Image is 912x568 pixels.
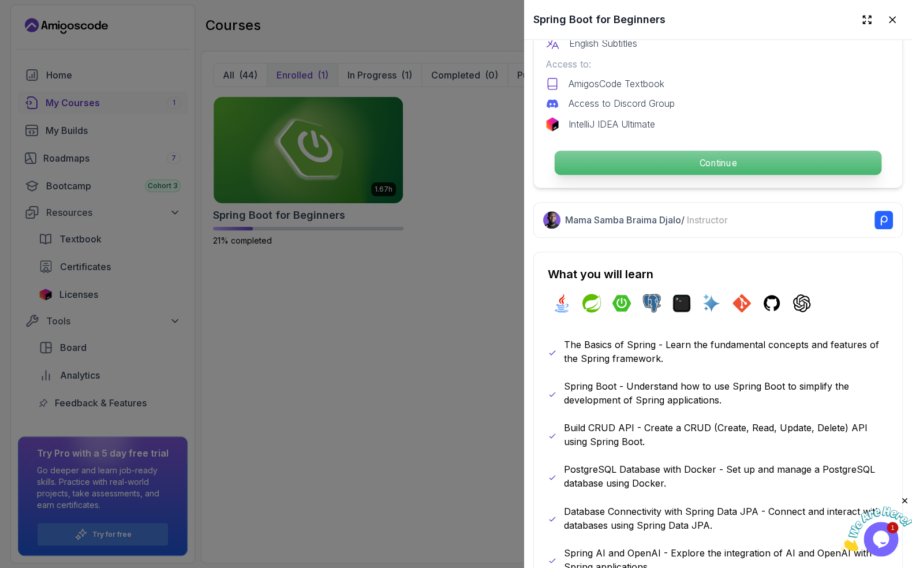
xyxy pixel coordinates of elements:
p: Access to Discord Group [569,96,675,110]
img: chatgpt logo [793,294,811,312]
img: github logo [763,294,781,312]
p: Build CRUD API - Create a CRUD (Create, Read, Update, Delete) API using Spring Boot. [564,421,888,449]
p: AmigosCode Textbook [569,77,664,91]
p: Access to: [545,57,891,71]
img: Nelson Djalo [543,211,560,229]
p: Continue [555,151,881,175]
img: java logo [552,294,571,312]
p: The Basics of Spring - Learn the fundamental concepts and features of the Spring framework. [564,338,888,365]
p: Spring Boot - Understand how to use Spring Boot to simplify the development of Spring applications. [564,379,888,407]
img: ai logo [702,294,721,312]
p: IntelliJ IDEA Ultimate [569,117,655,131]
p: Mama Samba Braima Djalo / [565,213,728,227]
img: postgres logo [642,294,661,312]
button: Continue [554,150,882,175]
h2: Spring Boot for Beginners [533,12,666,28]
h2: What you will learn [548,266,888,282]
img: git logo [732,294,751,312]
img: terminal logo [672,294,691,312]
p: English Subtitles [569,36,637,50]
img: jetbrains logo [545,117,559,131]
p: Database Connectivity with Spring Data JPA - Connect and interact with databases using Spring Dat... [564,504,888,532]
span: Instructor [687,214,728,226]
p: PostgreSQL Database with Docker - Set up and manage a PostgreSQL database using Docker. [564,462,888,490]
img: spring-boot logo [612,294,631,312]
button: Expand drawer [857,9,877,30]
iframe: chat widget [840,496,912,551]
img: spring logo [582,294,601,312]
